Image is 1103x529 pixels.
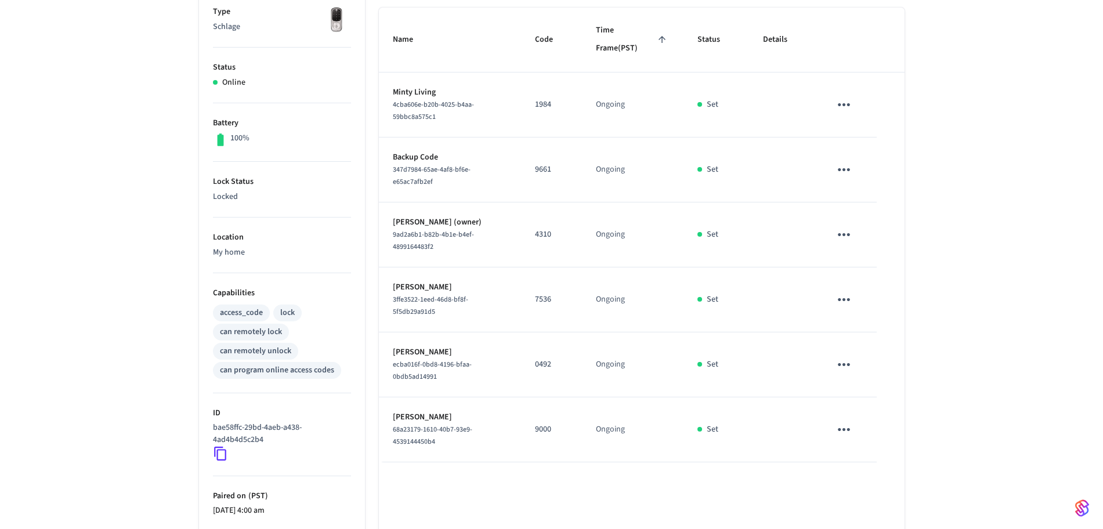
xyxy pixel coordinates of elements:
p: Set [707,358,718,371]
p: Set [707,423,718,436]
p: Schlage [213,21,351,33]
div: can remotely lock [220,326,282,338]
p: [PERSON_NAME] [393,281,508,294]
p: Online [222,77,245,89]
td: Ongoing [582,137,684,202]
p: Location [213,231,351,244]
p: Capabilities [213,287,351,299]
p: 0492 [535,358,568,371]
p: 7536 [535,294,568,306]
p: 1984 [535,99,568,111]
p: bae58ffc-29bd-4aeb-a438-4ad4b4d5c2b4 [213,422,346,446]
p: 9661 [535,164,568,176]
p: My home [213,247,351,259]
span: 9ad2a6b1-b82b-4b1e-b4ef-4899164483f2 [393,230,474,252]
p: 9000 [535,423,568,436]
p: [PERSON_NAME] [393,346,508,358]
div: lock [280,307,295,319]
p: Locked [213,191,351,203]
p: Set [707,99,718,111]
td: Ongoing [582,397,684,462]
p: Type [213,6,351,18]
p: Battery [213,117,351,129]
span: Details [763,31,802,49]
p: [DATE] 4:00 am [213,505,351,517]
span: 4cba606e-b20b-4025-b4aa-59bbc8a575c1 [393,100,474,122]
span: Status [697,31,735,49]
img: Yale Assure Touchscreen Wifi Smart Lock, Satin Nickel, Front [322,6,351,35]
td: Ongoing [582,332,684,397]
p: Backup Code [393,151,508,164]
p: Set [707,229,718,241]
p: Status [213,61,351,74]
span: 68a23179-1610-40b7-93e9-4539144450b4 [393,425,472,447]
table: sticky table [379,8,905,462]
p: Lock Status [213,176,351,188]
p: [PERSON_NAME] [393,411,508,423]
div: access_code [220,307,263,319]
td: Ongoing [582,202,684,267]
p: Paired on [213,490,351,502]
div: can remotely unlock [220,345,291,357]
span: ecba016f-0bd8-4196-bfaa-0bdb5ad14991 [393,360,472,382]
p: [PERSON_NAME] (owner) [393,216,508,229]
td: Ongoing [582,73,684,137]
p: 4310 [535,229,568,241]
span: Code [535,31,568,49]
p: Minty Living [393,86,508,99]
p: Set [707,294,718,306]
span: Time Frame(PST) [596,21,670,58]
td: Ongoing [582,267,684,332]
span: 3ffe3522-1eed-46d8-bf8f-5f5db29a91d5 [393,295,468,317]
img: SeamLogoGradient.69752ec5.svg [1075,499,1089,517]
p: ID [213,407,351,419]
span: Name [393,31,428,49]
span: 347d7984-65ae-4af8-bf6e-e65ac7afb2ef [393,165,471,187]
p: 100% [230,132,249,144]
div: can program online access codes [220,364,334,376]
span: ( PST ) [246,490,268,502]
p: Set [707,164,718,176]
